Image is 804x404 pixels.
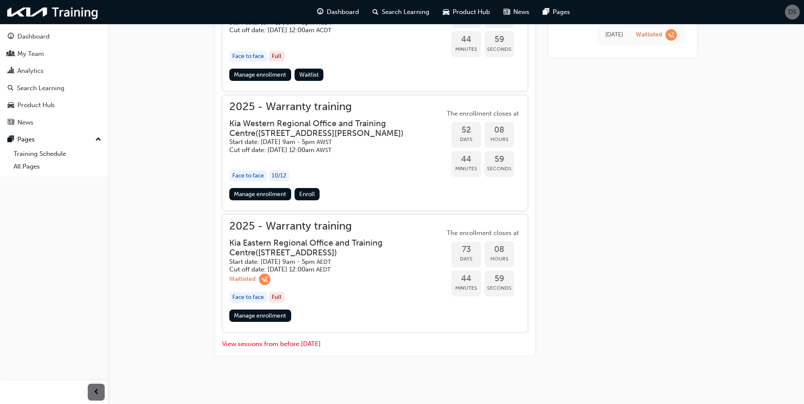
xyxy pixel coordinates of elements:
span: Search Learning [382,7,429,17]
span: DS [788,7,796,17]
span: Days [451,254,481,264]
span: learningRecordVerb_WAITLIST-icon [259,274,270,285]
div: Waitlisted [229,275,256,283]
a: Analytics [3,63,105,79]
span: news-icon [504,7,510,17]
span: The enrollment closes at [445,228,521,238]
a: Product Hub [3,97,105,113]
span: 2025 - Warranty training [229,221,445,231]
a: Manage enrollment [229,69,291,81]
span: chart-icon [8,67,14,75]
span: Dashboard [327,7,359,17]
div: Full [269,51,284,62]
span: Seconds [484,44,514,54]
a: Manage enrollment [229,188,291,200]
a: Training Schedule [10,147,105,160]
span: Pages [553,7,570,17]
h5: Cut off date: [DATE] 12:00am [229,146,431,154]
span: News [513,7,529,17]
button: 2025 - Warranty trainingKia Eastern Regional Office and Training Centre([STREET_ADDRESS])Start da... [229,221,521,325]
span: Australian Western Standard Time AWST [317,138,332,146]
div: Search Learning [17,83,64,93]
span: search-icon [8,85,14,92]
div: Face to face [229,292,267,303]
h5: Start date: [DATE] 9am - 5pm [229,138,431,146]
span: 59 [484,35,514,44]
div: My Team [17,49,44,59]
a: guage-iconDashboard [310,3,366,21]
button: Enroll [295,188,320,200]
h5: Cut off date: [DATE] 12:00am [229,26,431,34]
div: Analytics [17,66,44,76]
span: Hours [484,135,514,144]
span: car-icon [443,7,449,17]
span: 08 [484,125,514,135]
span: Australian Central Daylight Time ACDT [316,27,331,34]
div: Product Hub [17,100,55,110]
div: Full [269,292,284,303]
div: Face to face [229,170,267,182]
h5: Cut off date: [DATE] 12:00am [229,266,431,274]
span: Product Hub [453,7,490,17]
span: Enroll [299,191,315,198]
span: Australian Eastern Daylight Time AEDT [317,258,331,266]
span: 44 [451,274,481,284]
a: car-iconProduct Hub [436,3,497,21]
span: pages-icon [8,136,14,144]
span: news-icon [8,119,14,127]
div: Waitlisted [636,31,662,39]
a: All Pages [10,160,105,173]
span: guage-icon [8,33,14,41]
span: Hours [484,254,514,264]
span: 44 [451,35,481,44]
span: Minutes [451,44,481,54]
span: 52 [451,125,481,135]
a: pages-iconPages [536,3,577,21]
button: Waitlist [295,69,324,81]
div: News [17,118,33,127]
span: Waitlist [299,71,319,78]
span: 44 [451,155,481,164]
span: 59 [484,155,514,164]
div: Face to face [229,51,267,62]
img: kia-training [4,3,102,21]
span: pages-icon [543,7,549,17]
div: Dashboard [17,32,50,42]
div: 10 / 12 [269,170,289,182]
button: Pages [3,132,105,147]
span: 2025 - Warranty training [229,102,445,112]
span: Australian Western Standard Time AWST [316,147,331,154]
button: DS [785,5,800,19]
a: news-iconNews [497,3,536,21]
h3: Kia Eastern Regional Office and Training Centre ( [STREET_ADDRESS] ) [229,238,431,258]
h5: Start date: [DATE] 9am - 5pm [229,258,431,266]
span: learningRecordVerb_WAITLIST-icon [665,29,677,41]
a: Dashboard [3,29,105,44]
a: My Team [3,46,105,62]
span: up-icon [95,134,101,145]
span: prev-icon [93,387,100,398]
span: 08 [484,245,514,255]
span: 59 [484,274,514,284]
span: people-icon [8,50,14,58]
span: Days [451,135,481,144]
span: Australian Eastern Daylight Time AEDT [316,266,331,273]
span: 73 [451,245,481,255]
span: The enrollment closes at [445,109,521,119]
span: guage-icon [317,7,323,17]
span: Minutes [451,283,481,293]
span: Seconds [484,283,514,293]
span: Minutes [451,164,481,174]
a: News [3,115,105,130]
h3: Kia Western Regional Office and Training Centre ( [STREET_ADDRESS][PERSON_NAME] ) [229,119,431,138]
button: View sessions from before [DATE] [222,339,321,349]
button: 2025 - Warranty trainingKia Western Regional Office and Training Centre([STREET_ADDRESS][PERSON_N... [229,102,521,204]
a: search-iconSearch Learning [366,3,436,21]
span: search-icon [373,7,378,17]
button: DashboardMy TeamAnalyticsSearch LearningProduct HubNews [3,27,105,132]
span: car-icon [8,102,14,109]
a: Search Learning [3,80,105,96]
div: Pages [17,135,35,144]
